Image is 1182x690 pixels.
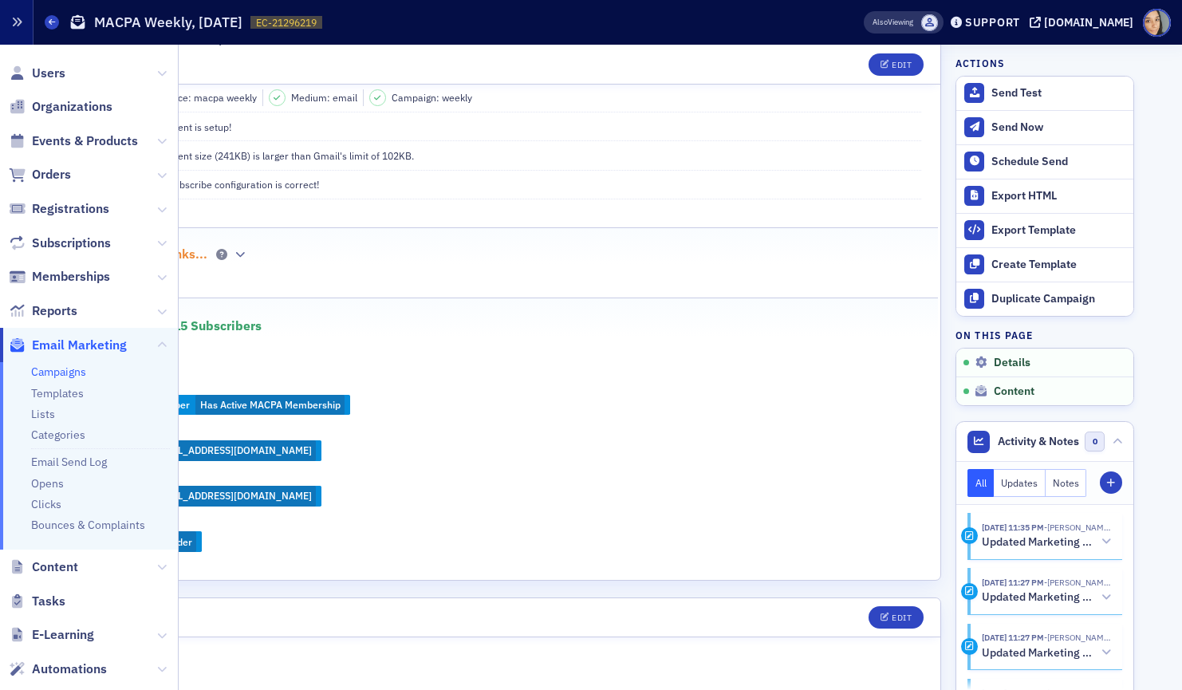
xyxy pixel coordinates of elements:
a: Export Template [956,213,1133,247]
span: Memberships [32,268,110,286]
a: E-Learning [9,626,94,644]
div: Send Now [991,120,1125,135]
span: EC-21296219 [256,16,317,30]
div: Duplicate Campaign [991,292,1125,306]
span: Unsubscribe configuration is correct! [157,177,319,191]
button: Send Now [956,110,1133,144]
span: Campaign: weekly [392,90,472,104]
button: Duplicate Campaign [956,282,1133,316]
div: Edit [892,613,912,622]
button: All [967,469,995,497]
a: Email Send Log [31,455,107,469]
a: Export HTML [956,179,1133,213]
div: Activity [961,638,978,655]
span: E-Learning [32,626,94,644]
time: 9/4/2025 11:27 PM [982,632,1044,643]
span: Bill Sheridan [1044,632,1111,643]
a: Campaigns [31,365,86,379]
button: Updated Marketing platform email campaign: MACPA Weekly, [DATE] [982,645,1111,661]
span: Source: macpa weekly [157,90,257,104]
div: Edit [892,60,912,69]
button: Send Test [956,77,1133,110]
span: Medium: email [291,90,357,104]
div: Activity [961,527,978,544]
a: Subscriptions [9,235,111,252]
span: Viewing [873,17,913,28]
div: Export Template [991,223,1125,238]
span: Orders [32,166,71,183]
span: Lauren Standiford [921,14,938,31]
span: Events & Products [32,132,138,150]
span: Content [32,558,78,576]
a: Clicks [31,497,61,511]
h5: Updated Marketing platform email campaign: MACPA Weekly, [DATE] [982,646,1096,660]
span: Email Marketing [32,337,127,354]
div: Also [873,17,888,27]
span: Bill Sheridan [1044,577,1111,588]
h5: Updated Marketing platform email campaign: MACPA Weekly, [DATE] [982,535,1096,550]
div: Create Template [991,258,1125,272]
a: Templates [31,386,84,400]
a: Memberships [9,268,110,286]
button: Edit [869,606,924,629]
a: Reports [9,302,77,320]
a: Organizations [9,98,112,116]
span: 5,715 Subscribers [155,317,262,333]
a: Events & Products [9,132,138,150]
h4: Actions [955,56,1005,70]
button: Notes [1046,469,1087,497]
a: Bounces & Complaints [31,518,145,532]
a: Orders [9,166,71,183]
h4: On this page [955,328,1134,342]
span: Tasks [32,593,65,610]
a: Users [9,65,65,82]
div: Activity [961,583,978,600]
span: Activity & Notes [998,433,1079,450]
a: Automations [9,660,107,678]
div: [DOMAIN_NAME] [1044,15,1133,30]
a: Email Marketing [9,337,127,354]
div: Send Test [991,86,1125,101]
span: Automations [32,660,107,678]
time: 9/4/2025 11:35 PM [982,522,1044,533]
div: Schedule Send [991,155,1125,169]
div: Export HTML [991,189,1125,203]
span: 0 [1085,432,1105,451]
span: Content is setup! [157,120,231,134]
span: Users [32,65,65,82]
button: Schedule Send [956,144,1133,179]
a: Tasks [9,593,65,610]
span: Registrations [32,200,109,218]
a: Opens [31,476,64,491]
a: Categories [31,428,85,442]
a: Lists [31,407,55,421]
button: Updated Marketing platform email campaign: MACPA Weekly, [DATE] [982,534,1111,550]
button: Updated Marketing platform email campaign: MACPA Weekly, [DATE] [982,589,1111,606]
div: Support [965,15,1020,30]
span: Organizations [32,98,112,116]
button: Updates [994,469,1046,497]
span: Profile [1143,9,1171,37]
span: Subscriptions [32,235,111,252]
button: [DOMAIN_NAME] [1030,17,1139,28]
span: Content [994,384,1034,399]
a: Registrations [9,200,109,218]
a: Content [9,558,78,576]
a: Create Template [956,247,1133,282]
span: Reports [32,302,77,320]
button: Edit [869,53,924,75]
h1: MACPA Weekly, [DATE] [94,13,242,32]
h5: Updated Marketing platform email campaign: MACPA Weekly, [DATE] [982,590,1096,605]
time: 9/4/2025 11:27 PM [982,577,1044,588]
span: Bill Sheridan [1044,522,1111,533]
span: Content size (241KB) is larger than Gmail's limit of 102KB. [157,148,414,163]
span: Details [994,356,1030,370]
